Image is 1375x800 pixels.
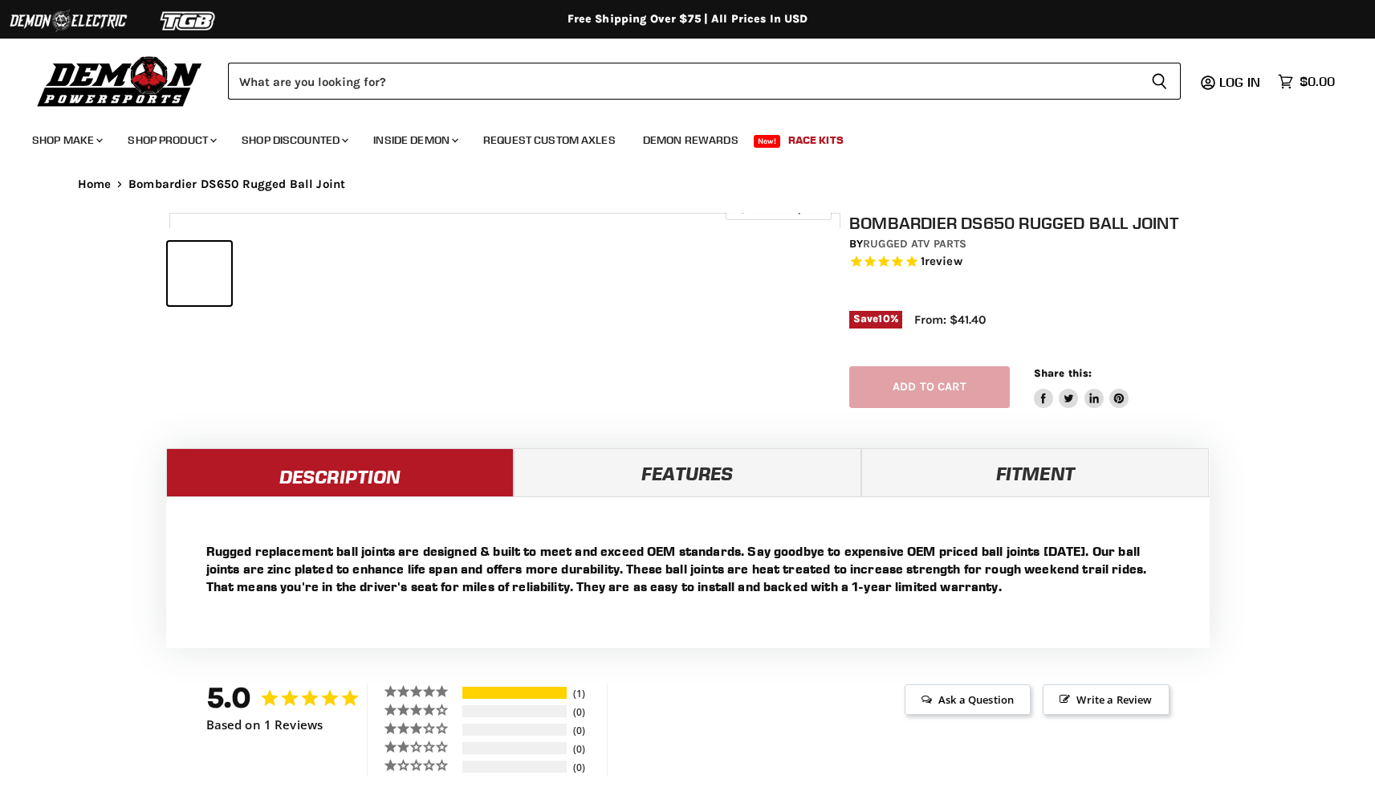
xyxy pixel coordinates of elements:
div: Free Shipping Over $75 | All Prices In USD [46,12,1330,27]
ul: Main menu [20,117,1331,157]
img: Demon Electric Logo 2 [8,6,128,36]
a: Fitment [861,448,1209,496]
a: Features [514,448,861,496]
button: Search [1138,63,1181,100]
p: Rugged replacement ball joints are designed & built to meet and exceed OEM standards. Say goodbye... [206,542,1170,595]
div: 5-Star Ratings [462,687,567,699]
a: Shop Make [20,124,112,157]
a: Log in [1212,75,1270,89]
span: Click to expand [734,202,823,214]
span: New! [754,135,781,148]
div: 100% [462,687,567,699]
strong: 5.0 [206,680,252,715]
a: Inside Demon [361,124,468,157]
span: 1 reviews [921,254,962,268]
a: Shop Product [116,124,226,157]
span: Bombardier DS650 Rugged Ball Joint [128,178,345,191]
span: review [925,254,962,268]
span: Write a Review [1043,684,1169,715]
span: From: $41.40 [914,312,986,327]
a: Shop Discounted [230,124,358,157]
span: Log in [1219,74,1260,90]
a: Description [166,448,514,496]
a: Rugged ATV Parts [863,237,966,251]
img: TGB Logo 2 [128,6,249,36]
a: Home [78,178,112,191]
span: $0.00 [1300,74,1335,89]
button: Bombardier DS650 Rugged Ball Joint thumbnail [168,242,231,305]
div: by [849,235,1215,253]
form: Product [228,63,1181,100]
span: 10 [878,312,889,324]
span: Rated 5.0 out of 5 stars 1 reviews [849,254,1215,271]
div: 1 [569,687,603,700]
h1: Bombardier DS650 Rugged Ball Joint [849,213,1215,233]
span: Share this: [1034,367,1092,379]
span: Ask a Question [905,684,1031,715]
aside: Share this: [1034,366,1129,409]
div: 5 ★ [384,684,460,698]
span: Save % [849,311,902,329]
a: Request Custom Axles [471,124,628,157]
span: Based on 1 Reviews [206,718,323,732]
img: Demon Powersports [32,52,208,109]
a: Race Kits [776,124,856,157]
nav: Breadcrumbs [46,178,1330,191]
a: Demon Rewards [631,124,751,157]
input: Search [228,63,1138,100]
a: $0.00 [1270,70,1343,93]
